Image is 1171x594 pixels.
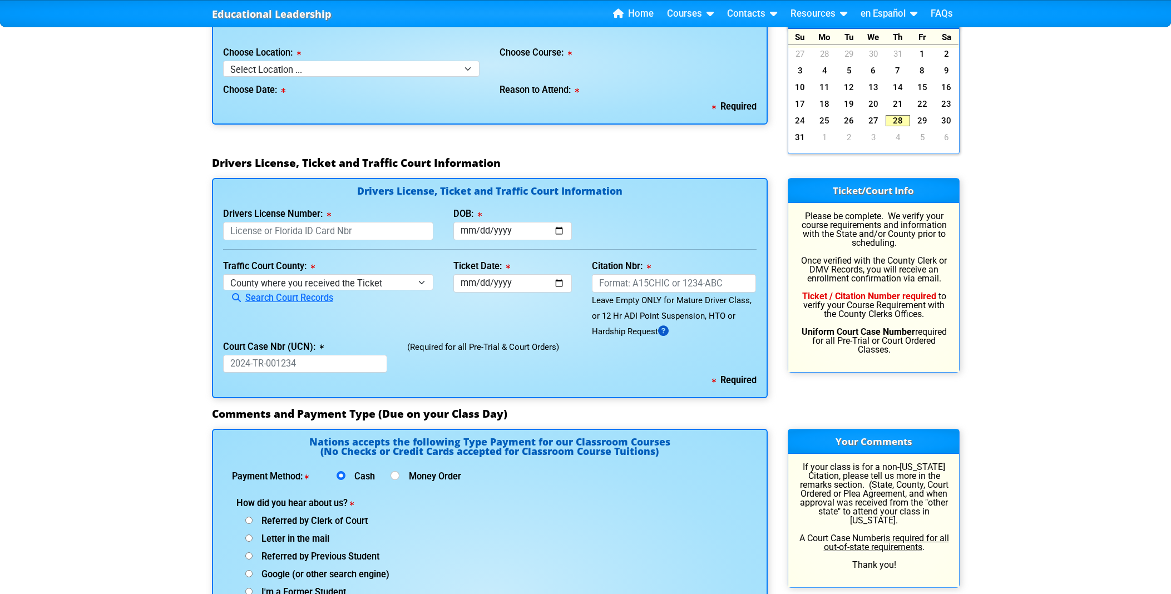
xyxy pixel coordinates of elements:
[500,86,579,95] label: Reason to Attend:
[788,48,813,60] a: 27
[712,101,757,112] b: Required
[861,132,886,143] a: 3
[837,115,861,126] a: 26
[453,222,572,240] input: mm/dd/yyyy
[592,262,651,271] label: Citation Nbr:
[837,132,861,143] a: 2
[861,65,886,76] a: 6
[350,472,379,481] label: Cash
[812,132,837,143] a: 1
[910,82,935,93] a: 15
[886,29,910,45] div: Th
[453,274,572,293] input: mm/dd/yyyy
[812,82,837,93] a: 11
[788,98,813,110] a: 17
[798,212,949,354] p: Please be complete. We verify your course requirements and information with the State and/or Coun...
[232,472,321,481] label: Payment Method:
[500,48,572,57] label: Choose Course:
[788,65,813,76] a: 3
[856,6,922,22] a: en Español
[802,326,915,337] b: Uniform Court Case Number
[812,98,837,110] a: 18
[861,115,886,126] a: 27
[592,274,757,293] input: Format: A15CHIC or 1234-ABC
[935,65,959,76] a: 9
[910,132,935,143] a: 5
[910,48,935,60] a: 1
[788,179,959,203] h3: Ticket/Court Info
[397,339,766,373] div: (Required for all Pre-Trial & Court Orders)
[886,65,910,76] a: 7
[935,48,959,60] a: 2
[723,6,782,22] a: Contacts
[788,29,813,45] div: Su
[253,533,329,544] span: Letter in the mail
[935,132,959,143] a: 6
[712,375,757,385] b: Required
[812,115,837,126] a: 25
[812,29,837,45] div: Mo
[223,186,757,198] h4: Drivers License, Ticket and Traffic Court Information
[786,6,852,22] a: Resources
[935,115,959,126] a: 30
[935,82,959,93] a: 16
[453,210,482,219] label: DOB:
[788,115,813,126] a: 24
[592,293,757,339] div: Leave Empty ONLY for Mature Driver Class, or 12 Hr ADI Point Suspension, HTO or Hardship Request
[212,156,960,170] h3: Drivers License, Ticket and Traffic Court Information
[802,291,936,301] b: Ticket / Citation Number required
[788,429,959,454] h3: Your Comments
[245,552,253,560] input: Referred by Previous Student
[223,86,285,95] label: Choose Date:
[609,6,658,22] a: Home
[861,48,886,60] a: 30
[236,499,410,508] label: How did you hear about us?
[798,463,949,570] p: If your class is for a non-[US_STATE] Citation, please tell us more in the remarks section. (Stat...
[788,132,813,143] a: 31
[837,82,861,93] a: 12
[837,65,861,76] a: 5
[886,115,910,126] a: 28
[245,534,253,542] input: Letter in the mail
[910,65,935,76] a: 8
[404,472,461,481] label: Money Order
[223,343,324,352] label: Court Case Nbr (UCN):
[926,6,957,22] a: FAQs
[935,98,959,110] a: 23
[253,516,368,526] span: Referred by Clerk of Court
[837,29,861,45] div: Tu
[812,65,837,76] a: 4
[223,355,388,373] input: 2024-TR-001234
[910,29,935,45] div: Fr
[861,98,886,110] a: 20
[245,517,253,524] input: Referred by Clerk of Court
[223,48,301,57] label: Choose Location:
[861,82,886,93] a: 13
[212,407,960,420] h3: Comments and Payment Type (Due on your Class Day)
[223,222,434,240] input: License or Florida ID Card Nbr
[886,132,910,143] a: 4
[837,98,861,110] a: 19
[788,82,813,93] a: 10
[253,551,379,562] span: Referred by Previous Student
[253,569,389,580] span: Google (or other search engine)
[212,5,332,23] a: Educational Leadership
[223,437,757,461] h4: Nations accepts the following Type Payment for our Classroom Courses (No Checks or Credit Cards a...
[223,210,331,219] label: Drivers License Number:
[861,29,886,45] div: We
[223,293,333,303] a: Search Court Records
[812,48,837,60] a: 28
[824,533,949,552] u: is required for all out-of-state requirements
[663,6,718,22] a: Courses
[935,29,959,45] div: Sa
[886,48,910,60] a: 31
[837,48,861,60] a: 29
[245,570,253,577] input: Google (or other search engine)
[910,115,935,126] a: 29
[453,262,510,271] label: Ticket Date:
[223,262,315,271] label: Traffic Court County:
[910,98,935,110] a: 22
[886,98,910,110] a: 21
[886,82,910,93] a: 14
